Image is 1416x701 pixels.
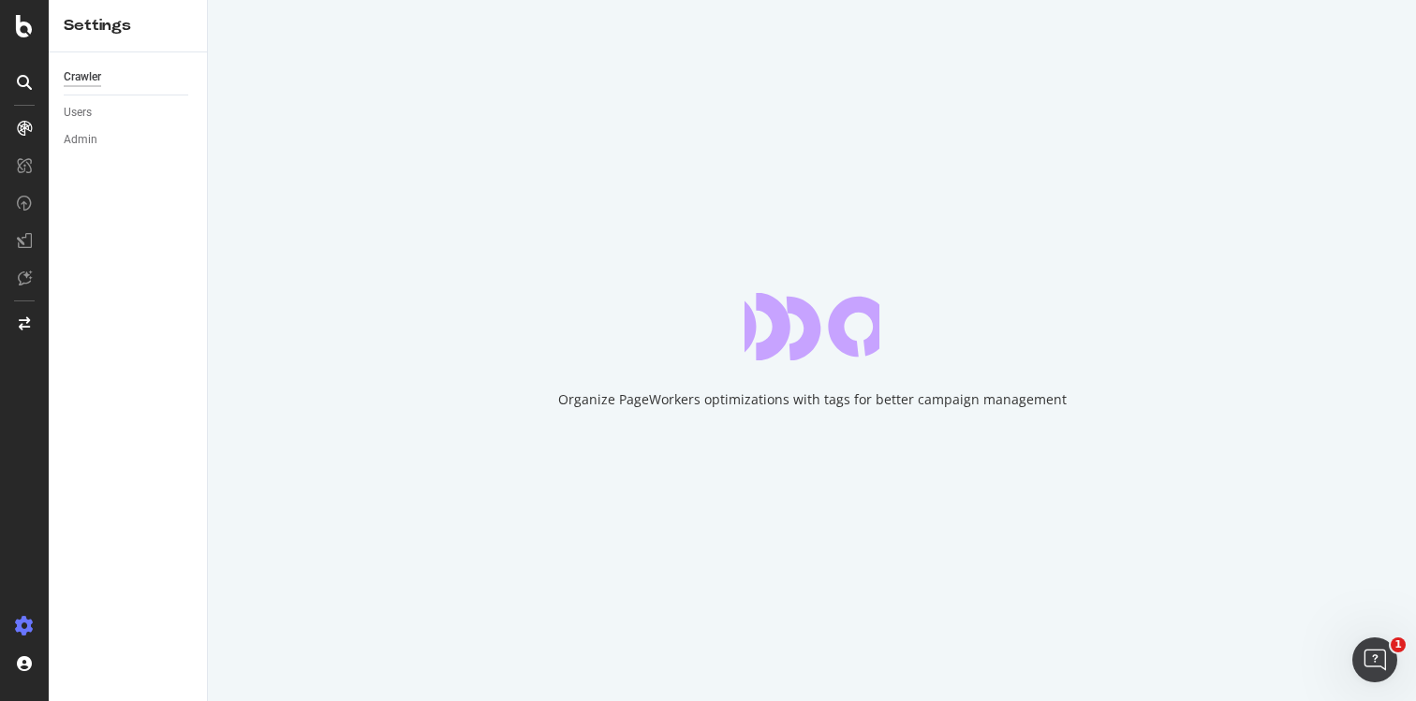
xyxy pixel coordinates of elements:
div: Organize PageWorkers optimizations with tags for better campaign management [558,390,1067,409]
div: Settings [64,15,192,37]
div: Users [64,103,92,123]
a: Crawler [64,67,194,87]
div: animation [745,293,879,360]
div: Crawler [64,67,101,87]
iframe: Intercom live chat [1352,637,1397,682]
a: Admin [64,130,194,150]
div: Admin [64,130,97,150]
a: Users [64,103,194,123]
span: 1 [1391,637,1406,652]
